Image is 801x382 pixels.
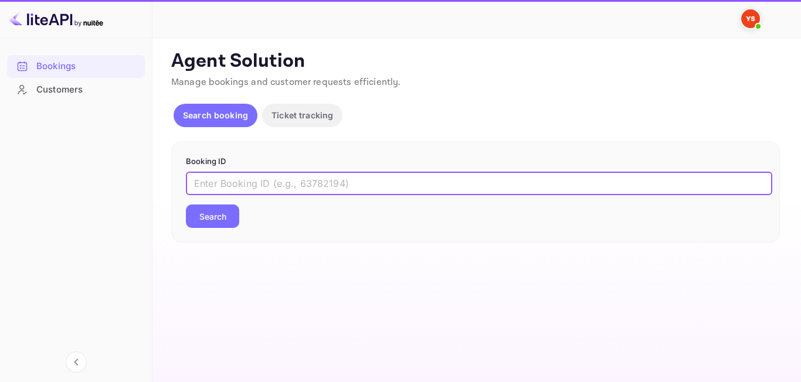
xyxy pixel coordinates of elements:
a: Customers [7,79,145,100]
a: Bookings [7,55,145,77]
p: Ticket tracking [271,109,333,121]
button: Collapse navigation [66,352,87,373]
input: Enter Booking ID (e.g., 63782194) [186,172,772,195]
img: Yandex Support [741,9,760,28]
button: Search [186,204,239,228]
p: Agent Solution [171,50,780,73]
div: Bookings [36,60,139,73]
div: Customers [7,79,145,101]
div: Bookings [7,55,145,78]
img: LiteAPI logo [9,9,103,28]
span: Manage bookings and customer requests efficiently. [171,76,401,88]
p: Search booking [183,109,248,121]
div: Customers [36,83,139,97]
p: Booking ID [186,156,765,168]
